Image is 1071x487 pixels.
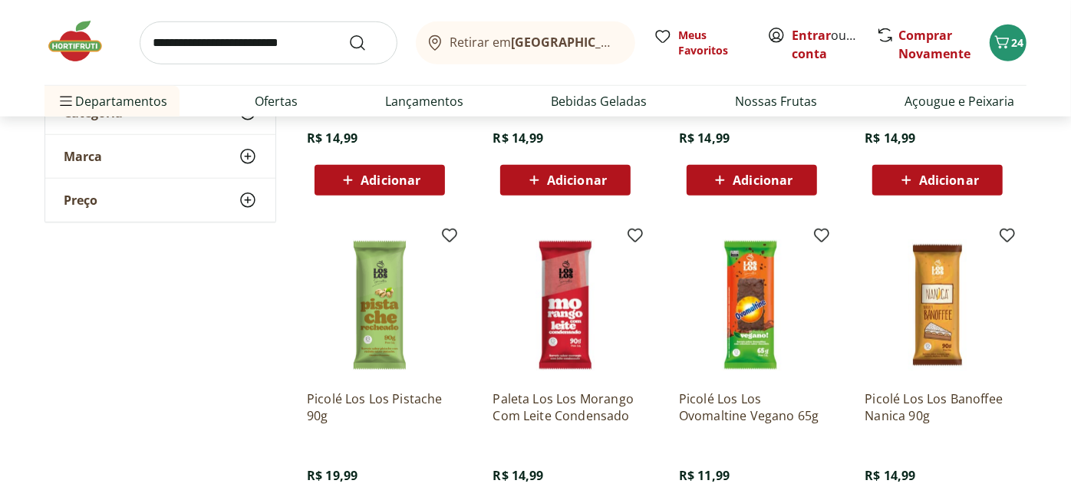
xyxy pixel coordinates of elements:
img: tab_domain_overview_orange.svg [64,89,76,101]
a: Entrar [792,27,831,44]
img: Picolé Los Los Pistache 90g [307,232,453,378]
a: Meus Favoritos [654,28,749,58]
button: Retirar em[GEOGRAPHIC_DATA]/[GEOGRAPHIC_DATA] [416,21,635,64]
span: Adicionar [733,174,793,186]
span: R$ 11,99 [679,467,730,484]
img: logo_orange.svg [25,25,37,37]
button: Marca [45,134,275,177]
button: Preço [45,178,275,221]
a: Criar conta [792,27,876,62]
span: ou [792,26,860,63]
button: Menu [57,83,75,120]
a: Paleta Los Los Morango Com Leite Condensado [493,390,638,424]
img: tab_keywords_by_traffic_grey.svg [162,89,174,101]
a: Açougue e Peixaria [905,92,1014,110]
span: Preço [64,192,97,207]
span: R$ 14,99 [493,467,543,484]
a: Nossas Frutas [735,92,817,110]
span: Marca [64,148,102,163]
button: Adicionar [872,165,1003,196]
input: search [140,21,397,64]
span: Retirar em [450,35,620,49]
a: Bebidas Geladas [552,92,648,110]
span: Adicionar [361,174,420,186]
a: Comprar Novamente [898,27,970,62]
button: Adicionar [315,165,445,196]
button: Adicionar [500,165,631,196]
span: R$ 19,99 [307,467,358,484]
span: R$ 14,99 [493,130,543,146]
span: R$ 14,99 [679,130,730,146]
span: R$ 14,99 [865,130,915,146]
img: Paleta Los Los Morango Com Leite Condensado [493,232,638,378]
span: 24 [1011,35,1023,50]
span: Adicionar [919,174,979,186]
div: v 4.0.25 [43,25,75,37]
img: Hortifruti [44,18,121,64]
button: Adicionar [687,165,817,196]
span: Departamentos [57,83,167,120]
img: website_grey.svg [25,40,37,52]
span: R$ 14,99 [307,130,358,146]
div: Domínio [81,90,117,100]
span: Meus Favoritos [678,28,749,58]
a: Picolé Los Los Ovomaltine Vegano 65g [679,390,825,424]
div: Palavras-chave [179,90,246,100]
img: Picolé Los Los Banoffee Nanica 90g [865,232,1010,378]
button: Carrinho [990,25,1027,61]
div: [PERSON_NAME]: [DOMAIN_NAME] [40,40,219,52]
a: Lançamentos [385,92,463,110]
button: Submit Search [348,34,385,52]
a: Picolé Los Los Banoffee Nanica 90g [865,390,1010,424]
a: Picolé Los Los Pistache 90g [307,390,453,424]
a: Ofertas [255,92,298,110]
span: R$ 14,99 [865,467,915,484]
img: Picolé Los Los Ovomaltine Vegano 65g [679,232,825,378]
b: [GEOGRAPHIC_DATA]/[GEOGRAPHIC_DATA] [512,34,770,51]
span: Adicionar [547,174,607,186]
